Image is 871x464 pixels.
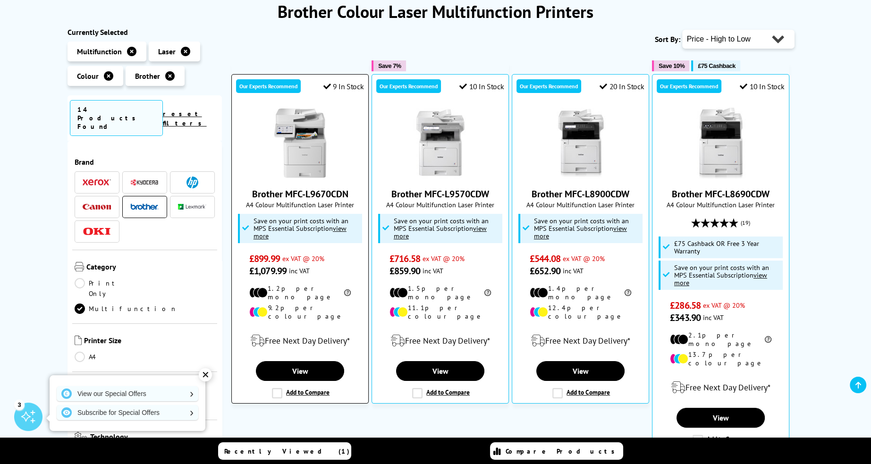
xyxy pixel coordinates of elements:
span: £343.90 [670,312,701,324]
span: £859.90 [389,265,420,277]
a: View [256,361,344,381]
span: Multifunction [77,47,122,56]
img: Printer Size [75,336,82,345]
span: A4 Colour Multifunction Laser Printer [517,200,644,209]
span: Compare Products [506,447,620,456]
span: Category [86,262,215,273]
a: Multifunction [75,304,178,314]
div: ✕ [199,368,212,381]
img: Brother MFC-L8690CDW [685,108,756,178]
span: Brother [135,71,160,81]
a: View [536,361,624,381]
img: Technology [75,432,88,443]
label: Add to Compare [412,388,470,398]
button: Save 7% [372,60,406,71]
span: Save 7% [378,62,401,69]
li: 11.1p per colour page [389,304,491,321]
span: ex VAT @ 20% [563,254,605,263]
a: Print Only [75,278,145,299]
span: Brand [75,157,215,167]
span: £716.58 [389,253,420,265]
span: inc VAT [703,313,724,322]
div: Our Experts Recommend [657,79,721,93]
div: Our Experts Recommend [516,79,581,93]
img: Brother MFC-L8900CDW [545,108,616,178]
span: £1,079.99 [249,265,287,277]
li: 9.2p per colour page [249,304,351,321]
a: OKI [83,226,111,237]
a: Subscribe for Special Offers [57,405,198,420]
li: 12.4p per colour page [530,304,631,321]
li: 13.7p per colour page [670,350,771,367]
div: 20 In Stock [600,82,644,91]
span: inc VAT [563,266,583,275]
div: 10 In Stock [459,82,504,91]
a: Brother MFC-L9570CDW [391,188,489,200]
img: Canon [83,204,111,210]
div: Our Experts Recommend [236,79,301,93]
h1: Brother Colour Laser Multifunction Printers [68,0,804,23]
span: £286.58 [670,299,701,312]
div: 10 In Stock [740,82,784,91]
a: Kyocera [130,177,159,188]
span: ex VAT @ 20% [423,254,465,263]
div: modal_delivery [657,374,784,401]
span: Save on your print costs with an MPS Essential Subscription [394,216,489,240]
img: Category [75,262,84,271]
span: A4 Colour Multifunction Laser Printer [377,200,504,209]
span: Recently Viewed (1) [224,447,350,456]
a: Brother MFC-L9670CDN [265,171,336,180]
div: modal_delivery [377,328,504,354]
li: 1.4p per mono page [530,284,631,301]
img: Lexmark [178,204,206,210]
span: £75 Cashback [698,62,735,69]
span: inc VAT [423,266,443,275]
span: ex VAT @ 20% [703,301,745,310]
span: 14 Products Found [70,100,163,136]
span: £544.08 [530,253,560,265]
u: view more [534,224,627,240]
a: reset filters [163,110,207,127]
span: A4 Colour Multifunction Laser Printer [237,200,364,209]
span: (19) [741,214,750,232]
a: View [396,361,484,381]
div: modal_delivery [237,328,364,354]
a: Xerox [83,177,111,188]
div: modal_delivery [517,328,644,354]
u: view more [254,224,347,240]
span: Colour [77,71,99,81]
img: Kyocera [130,179,159,186]
a: Lexmark [178,201,206,213]
span: Save 10% [659,62,685,69]
span: £899.99 [249,253,280,265]
label: Add to Compare [693,435,750,445]
label: Add to Compare [552,388,610,398]
a: Brother MFC-L8900CDW [545,171,616,180]
a: Brother MFC-L8690CDW [685,171,756,180]
img: Brother [130,203,159,210]
u: view more [394,224,487,240]
li: 1.2p per mono page [249,284,351,301]
a: Canon [83,201,111,213]
span: Laser [158,47,176,56]
span: Printer Size [84,336,215,347]
button: £75 Cashback [691,60,740,71]
span: A4 Colour Multifunction Laser Printer [657,200,784,209]
div: Currently Selected [68,27,222,37]
li: 1.5p per mono page [389,284,491,301]
span: Save on your print costs with an MPS Essential Subscription [674,263,769,287]
li: 2.1p per mono page [670,331,771,348]
a: Recently Viewed (1) [218,442,351,460]
a: HP [178,177,206,188]
a: Compare Products [490,442,623,460]
span: inc VAT [289,266,310,275]
a: Brother MFC-L9570CDW [405,171,476,180]
a: A4 [75,352,145,362]
u: view more [674,270,767,287]
a: View [677,408,764,428]
span: Sort By: [655,34,680,44]
div: 3 [14,399,25,410]
span: £652.90 [530,265,560,277]
a: Brother MFC-L9670CDN [252,188,348,200]
img: HP [186,177,198,188]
